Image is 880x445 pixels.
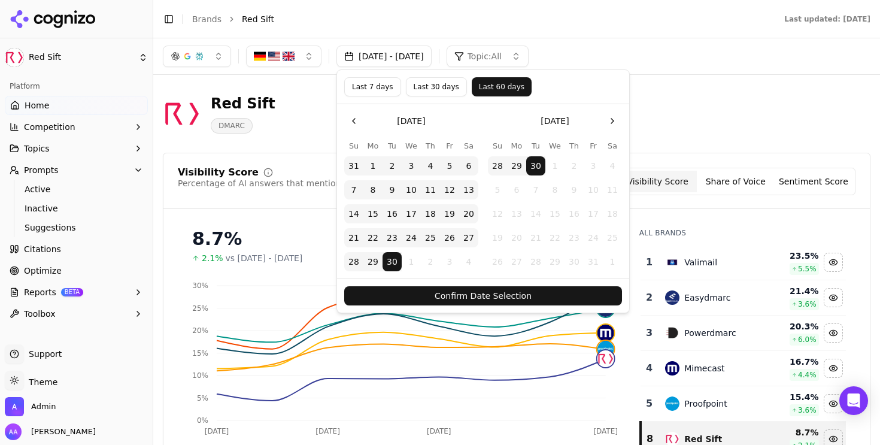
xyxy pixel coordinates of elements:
tr: 3powerdmarcPowerdmarc20.3%6.0%Hide powerdmarc data [641,316,846,351]
button: Thursday, September 25th, 2025, selected [421,228,440,247]
th: Thursday [565,140,584,152]
th: Wednesday [545,140,565,152]
button: Hide proofpoint data [824,394,843,413]
button: Monday, September 15th, 2025, selected [363,204,383,223]
div: Platform [5,77,148,96]
button: Sentiment Score [775,171,852,192]
tspan: [DATE] [427,427,451,435]
button: Sunday, September 7th, 2025, selected [344,180,363,199]
div: Red Sift [211,94,275,113]
button: Sunday, September 28th, 2025, selected [488,156,507,175]
span: 5.5 % [798,264,817,274]
span: Red Sift [242,13,274,25]
button: Tuesday, September 9th, 2025, selected [383,180,402,199]
th: Sunday [488,140,507,152]
div: 1 [645,255,654,270]
button: Sunday, September 21st, 2025, selected [344,228,363,247]
button: Wednesday, September 17th, 2025, selected [402,204,421,223]
button: Wednesday, September 3rd, 2025, selected [402,156,421,175]
button: Monday, September 29th, 2025, selected [363,252,383,271]
div: 8.7 % [767,426,819,438]
img: Red Sift [163,95,201,133]
button: Friday, September 19th, 2025, selected [440,204,459,223]
div: 15.4 % [767,391,819,403]
th: Monday [363,140,383,152]
span: Reports [24,286,56,298]
button: Monday, September 29th, 2025, selected [507,156,526,175]
button: Wednesday, September 10th, 2025, selected [402,180,421,199]
a: Inactive [20,200,133,217]
span: [PERSON_NAME] [26,426,96,437]
span: Admin [31,401,56,412]
a: Suggestions [20,219,133,236]
table: September 2025 [344,140,478,271]
img: Red Sift [5,48,24,67]
nav: breadcrumb [192,13,760,25]
a: Citations [5,240,148,259]
div: 23.5 % [767,250,819,262]
a: Active [20,181,133,198]
button: Go to the Previous Month [344,111,363,131]
img: powerdmarc [665,326,679,340]
span: Support [24,348,62,360]
tspan: [DATE] [593,427,618,435]
button: Monday, September 1st, 2025, selected [363,156,383,175]
div: Mimecast [684,362,724,374]
table: October 2025 [488,140,622,271]
button: Friday, September 12th, 2025, selected [440,180,459,199]
button: Hide mimecast data [824,359,843,378]
tspan: 15% [192,349,208,358]
button: Topics [5,139,148,158]
img: Admin [5,397,24,416]
th: Wednesday [402,140,421,152]
span: Topic: All [468,50,502,62]
th: Friday [584,140,603,152]
img: red sift [597,350,614,367]
button: Open organization switcher [5,397,56,416]
span: BETA [61,288,83,296]
button: [DATE] - [DATE] [336,46,432,67]
button: Share of Voice [697,171,775,192]
span: DMARC [211,118,253,134]
span: Home [25,99,49,111]
a: Home [5,96,148,115]
span: Optimize [24,265,62,277]
button: Confirm Date Selection [344,286,622,305]
span: 3.6 % [798,299,817,309]
tspan: 10% [192,371,208,380]
img: Alp Aysan [5,423,22,440]
button: Sunday, September 14th, 2025, selected [344,204,363,223]
tspan: 5% [197,394,208,402]
span: Prompts [24,164,59,176]
span: 3.6 % [798,405,817,415]
tspan: [DATE] [315,427,340,435]
span: Citations [24,243,61,255]
img: mimecast [597,325,614,341]
span: Suggestions [25,222,129,234]
button: Hide powerdmarc data [824,323,843,343]
div: 5 [645,396,654,411]
img: proofpoint [665,396,679,411]
img: valimail [665,255,679,270]
tspan: 30% [192,281,208,290]
th: Saturday [603,140,622,152]
span: 2.1% [202,252,223,264]
div: 16.7 % [767,356,819,368]
span: Inactive [25,202,129,214]
th: Tuesday [383,140,402,152]
span: 6.0 % [798,335,817,344]
img: mimecast [665,361,679,376]
button: Thursday, September 11th, 2025, selected [421,180,440,199]
div: 2 [645,290,654,305]
div: 20.3 % [767,320,819,332]
button: Tuesday, September 23rd, 2025, selected [383,228,402,247]
button: Hide easydmarc data [824,288,843,307]
button: Thursday, September 18th, 2025, selected [421,204,440,223]
button: Sunday, August 31st, 2025, selected [344,156,363,175]
div: Powerdmarc [684,327,736,339]
th: Monday [507,140,526,152]
tspan: 25% [192,304,208,313]
th: Saturday [459,140,478,152]
button: Toolbox [5,304,148,323]
tr: 4mimecastMimecast16.7%4.4%Hide mimecast data [641,351,846,386]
